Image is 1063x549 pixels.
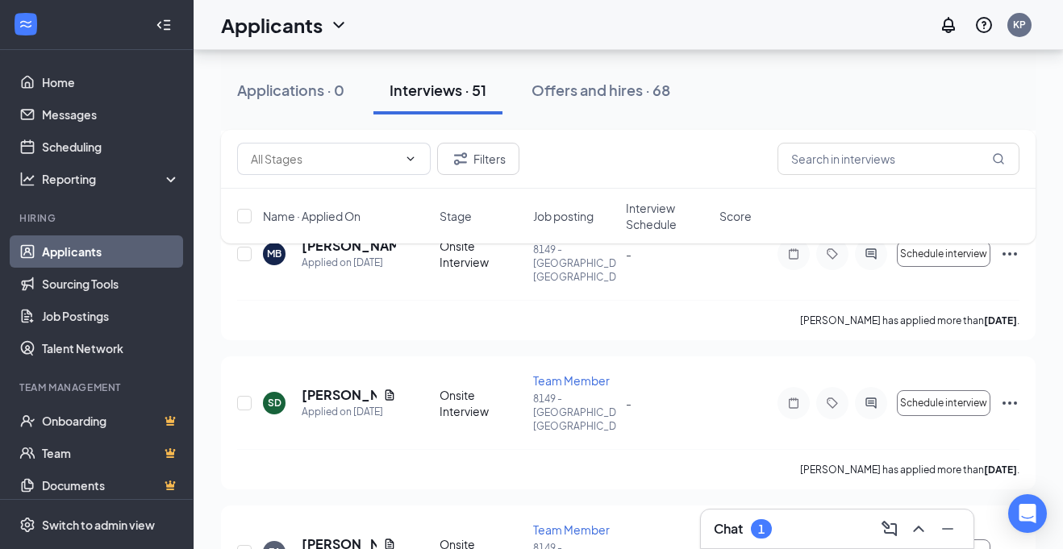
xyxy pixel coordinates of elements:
[533,392,617,433] p: 8149 - [GEOGRAPHIC_DATA], [GEOGRAPHIC_DATA]
[329,15,348,35] svg: ChevronDown
[42,98,180,131] a: Messages
[880,519,899,539] svg: ComposeMessage
[451,149,470,168] svg: Filter
[42,517,155,533] div: Switch to admin view
[237,80,344,100] div: Applications · 0
[251,150,398,168] input: All Stages
[18,16,34,32] svg: WorkstreamLogo
[531,80,670,100] div: Offers and hires · 68
[992,152,1005,165] svg: MagnifyingGlass
[784,397,803,410] svg: Note
[221,11,323,39] h1: Applicants
[383,389,396,401] svg: Document
[19,517,35,533] svg: Settings
[1008,494,1047,533] div: Open Intercom Messenger
[984,464,1017,476] b: [DATE]
[800,314,1019,327] p: [PERSON_NAME] has applied more than .
[897,390,990,416] button: Schedule interview
[42,235,180,268] a: Applicants
[302,404,396,420] div: Applied on [DATE]
[156,17,172,33] svg: Collapse
[440,208,472,224] span: Stage
[626,396,632,410] span: -
[935,516,961,542] button: Minimize
[42,268,180,300] a: Sourcing Tools
[533,522,610,537] span: Team Member
[42,66,180,98] a: Home
[900,397,987,409] span: Schedule interview
[626,247,632,261] span: -
[302,386,377,404] h5: [PERSON_NAME]
[938,519,957,539] svg: Minimize
[42,405,180,437] a: OnboardingCrown
[1013,18,1026,31] div: KP
[390,80,486,100] div: Interviews · 51
[42,171,181,187] div: Reporting
[42,300,180,332] a: Job Postings
[861,397,881,410] svg: ActiveChat
[19,211,177,225] div: Hiring
[909,519,928,539] svg: ChevronUp
[404,152,417,165] svg: ChevronDown
[268,396,281,410] div: SD
[974,15,994,35] svg: QuestionInfo
[758,522,765,536] div: 1
[1000,393,1019,413] svg: Ellipses
[533,243,617,284] p: 8149 - [GEOGRAPHIC_DATA], [GEOGRAPHIC_DATA]
[984,314,1017,326] b: [DATE]
[626,200,710,232] span: Interview Schedule
[533,208,594,224] span: Job posting
[440,387,523,419] div: Onsite Interview
[777,143,1019,175] input: Search in interviews
[800,463,1019,476] p: [PERSON_NAME] has applied more than .
[42,332,180,364] a: Talent Network
[906,516,932,542] button: ChevronUp
[19,381,177,394] div: Team Management
[939,15,958,35] svg: Notifications
[19,171,35,187] svg: Analysis
[823,397,842,410] svg: Tag
[263,208,361,224] span: Name · Applied On
[437,143,519,175] button: Filter Filters
[302,255,396,271] div: Applied on [DATE]
[42,437,180,469] a: TeamCrown
[533,373,610,388] span: Team Member
[877,516,903,542] button: ComposeMessage
[719,208,752,224] span: Score
[42,131,180,163] a: Scheduling
[42,469,180,501] a: DocumentsCrown
[714,520,743,538] h3: Chat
